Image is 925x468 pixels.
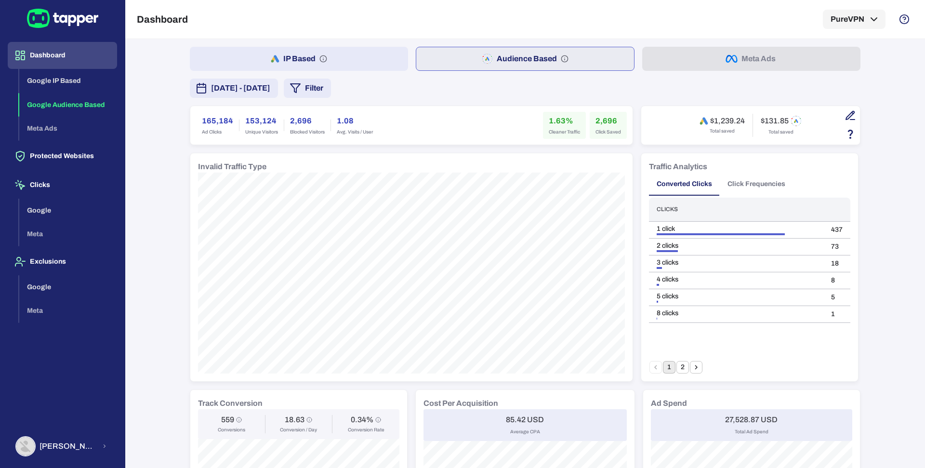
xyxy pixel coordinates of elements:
h6: 1.63% [549,115,580,127]
h6: 153,124 [245,115,278,127]
h6: Traffic Analytics [649,161,707,173]
h6: $1,239.24 [710,116,745,126]
span: Conversion Rate [348,427,384,433]
button: Filter [284,79,331,98]
a: Exclusions [8,257,117,265]
a: Google [19,282,117,290]
button: Protected Websites [8,143,117,170]
span: Total saved [710,128,735,134]
span: Total saved [768,129,793,135]
span: Click Saved [595,129,621,135]
h6: Cost Per Acquisition [423,398,498,409]
h6: $131.85 [761,116,789,126]
td: 437 [823,221,850,238]
td: 5 [823,289,850,306]
button: page 1 [663,361,675,374]
div: 5 clicks [657,292,816,301]
h5: Dashboard [137,13,188,25]
button: Click Frequencies [720,173,793,196]
div: 2 clicks [657,241,816,250]
span: [PERSON_NAME] [PERSON_NAME] [40,441,96,451]
span: Cleaner Traffic [549,129,580,135]
h6: 559 [221,415,234,425]
span: [DATE] - [DATE] [211,82,270,94]
button: Abdul Haseeb[PERSON_NAME] [PERSON_NAME] [8,432,117,460]
img: Abdul Haseeb [16,437,35,455]
a: Clicks [8,180,117,188]
svg: Audience based: Search, Display, Shopping, Video Performance Max, Demand Generation [561,55,568,63]
nav: pagination navigation [649,361,703,374]
div: 4 clicks [657,275,816,284]
svg: IP based: Search, Display, and Shopping. [319,55,327,63]
button: Go to next page [690,361,702,374]
span: Average CPA [510,428,540,435]
h6: 27,528.87 USD [725,415,778,425]
td: 18 [823,255,850,272]
button: PureVPN [823,10,885,29]
span: Total Ad Spend [735,428,768,435]
th: Clicks [649,198,823,221]
button: [DATE] - [DATE] [190,79,278,98]
button: Clicks [8,172,117,199]
span: Unique Visitors [245,129,278,135]
svg: Conversion Rate [375,417,381,423]
h6: 2,696 [595,115,621,127]
button: Exclusions [8,248,117,275]
h6: Ad Spend [651,398,687,409]
button: Google [19,275,117,299]
button: Google [19,199,117,223]
td: 73 [823,238,850,255]
button: Converted Clicks [649,173,720,196]
span: Ad Clicks [202,129,233,135]
h6: 1.08 [337,115,373,127]
button: Estimation based on the quantity of invalid click x cost-per-click. [842,126,859,142]
h6: Track Conversion [198,398,263,409]
svg: Conversions [236,417,242,423]
div: 3 clicks [657,258,816,267]
h6: 165,184 [202,115,233,127]
h6: 85.42 USD [506,415,544,425]
h6: Invalid Traffic Type [198,161,266,173]
td: 1 [823,306,850,322]
span: Avg. Visits / User [337,129,373,135]
a: Google IP Based [19,76,117,84]
button: Google Audience Based [19,93,117,117]
button: Dashboard [8,42,117,69]
div: 8 clicks [657,309,816,318]
h6: 18.63 [285,415,304,425]
a: Google Audience Based [19,100,117,108]
span: Blocked Visitors [290,129,325,135]
a: Dashboard [8,51,117,59]
a: Protected Websites [8,151,117,160]
a: Google [19,205,117,214]
td: 8 [823,272,850,289]
button: Audience Based [416,47,635,71]
div: 1 click [657,225,816,233]
button: IP Based [190,47,408,71]
span: Conversions [218,427,245,433]
span: Conversion / Day [280,427,317,433]
h6: 0.34% [351,415,373,425]
button: Go to page 2 [676,361,689,374]
button: Google IP Based [19,69,117,93]
h6: 2,696 [290,115,325,127]
svg: Conversion / Day [306,417,312,423]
